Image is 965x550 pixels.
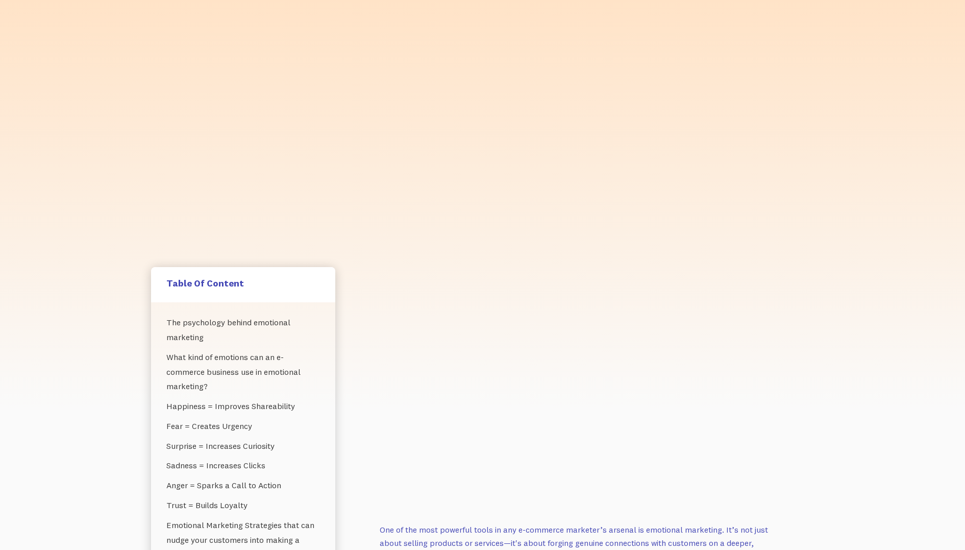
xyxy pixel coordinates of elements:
[166,436,320,456] a: Surprise = Increases Curiosity
[166,313,320,347] a: The psychology behind emotional marketing
[166,347,320,396] a: What kind of emotions can an e-commerce business use in emotional marketing?
[166,495,320,515] a: Trust = Builds Loyalty
[166,456,320,475] a: Sadness = Increases Clicks
[166,277,320,289] h5: Table Of Content
[166,475,320,495] a: Anger = Sparks a Call to Action
[166,416,320,436] a: Fear = Creates Urgency
[166,396,320,416] a: Happiness = Improves Shareability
